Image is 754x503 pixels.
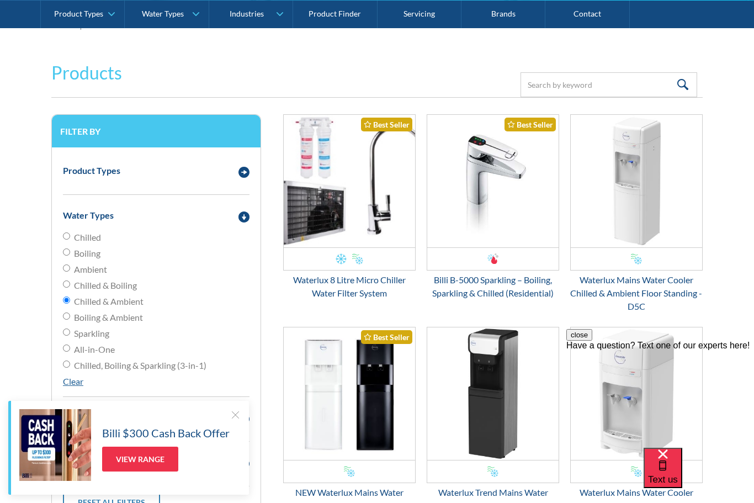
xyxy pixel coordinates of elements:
[644,448,754,503] iframe: podium webchat widget bubble
[74,311,143,324] span: Boiling & Ambient
[63,232,70,240] input: Chilled
[570,273,703,313] div: Waterlux Mains Water Cooler Chilled & Ambient Floor Standing - D5C
[63,248,70,256] input: Boiling
[427,115,559,247] img: Billi B-5000 Sparkling – Boiling, Sparkling & Chilled (Residential)
[63,296,70,304] input: Chilled & Ambient
[63,209,114,222] div: Water Types
[63,345,70,352] input: All-in-One
[74,231,101,244] span: Chilled
[63,376,83,386] a: Clear
[63,164,120,177] div: Product Types
[19,409,91,481] img: Billi $300 Cash Back Offer
[142,9,184,18] div: Water Types
[566,329,754,462] iframe: podium webchat widget prompt
[284,115,415,247] img: Waterlux 8 Litre Micro Chiller Water Filter System
[63,313,70,320] input: Boiling & Ambient
[427,273,559,300] div: Billi B-5000 Sparkling – Boiling, Sparkling & Chilled (Residential)
[427,114,559,300] a: Billi B-5000 Sparkling – Boiling, Sparkling & Chilled (Residential)Best SellerBilli B-5000 Sparkl...
[102,425,230,441] h5: Billi $300 Cash Back Offer
[63,329,70,336] input: Sparkling
[570,114,703,313] a: Waterlux Mains Water Cooler Chilled & Ambient Floor Standing - D5CWaterlux Mains Water Cooler Chi...
[521,72,697,97] input: Search by keyword
[284,327,415,460] img: NEW Waterlux Mains Water Cooler Chilled & Ambient Floor Standing - D25 Series
[427,327,559,460] img: Waterlux Trend Mains Water Cooler Chilled & Ambient Floor Standing - D19C
[230,9,264,18] div: Industries
[63,280,70,288] input: Chilled & Boiling
[74,279,137,292] span: Chilled & Boiling
[74,247,100,260] span: Boiling
[361,330,412,344] div: Best Seller
[74,327,109,340] span: Sparkling
[54,9,103,18] div: Product Types
[361,118,412,131] div: Best Seller
[63,361,70,368] input: Chilled, Boiling & Sparkling (3-in-1)
[102,447,178,472] a: View Range
[63,264,70,272] input: Ambient
[74,359,206,372] span: Chilled, Boiling & Sparkling (3-in-1)
[571,115,702,247] img: Waterlux Mains Water Cooler Chilled & Ambient Floor Standing - D5C
[74,343,115,356] span: All-in-One
[283,273,416,300] div: Waterlux 8 Litre Micro Chiller Water Filter System
[74,263,107,276] span: Ambient
[505,118,556,131] div: Best Seller
[74,295,144,308] span: Chilled & Ambient
[51,60,122,86] h2: Products
[60,126,252,136] h3: Filter by
[571,327,702,460] img: Waterlux Mains Water Cooler Chilled & Ambient Bench Mounted - SD5C
[283,114,416,300] a: Waterlux 8 Litre Micro Chiller Water Filter SystemBest SellerWaterlux 8 Litre Micro Chiller Water...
